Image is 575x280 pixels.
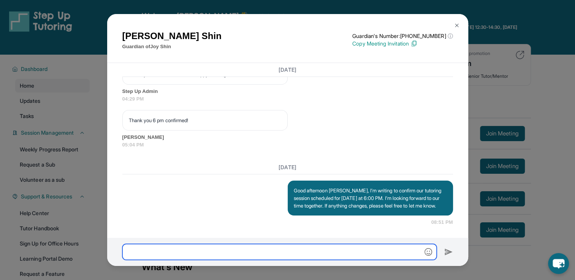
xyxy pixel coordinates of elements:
[122,164,453,171] h3: [DATE]
[454,22,460,28] img: Close Icon
[294,187,447,209] p: Good afternoon [PERSON_NAME], I’m writing to confirm our tutoring session scheduled for [DATE] at...
[447,32,453,40] span: ⓘ
[410,40,417,47] img: Copy Icon
[122,29,222,43] h1: [PERSON_NAME] Shin
[122,66,453,74] h3: [DATE]
[122,141,453,149] span: 05:04 PM
[431,219,453,226] span: 08:51 PM
[122,134,453,141] span: [PERSON_NAME]
[352,32,453,40] p: Guardian's Number: [PHONE_NUMBER]
[122,88,453,95] span: Step Up Admin
[129,116,281,124] p: Thank you 6 pm confirmed!
[444,247,453,256] img: Send icon
[352,40,453,47] p: Copy Meeting Invitation
[548,253,569,274] button: chat-button
[425,248,432,256] img: Emoji
[122,95,453,103] span: 04:29 PM
[122,43,222,50] p: Guardian of Joy Shin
